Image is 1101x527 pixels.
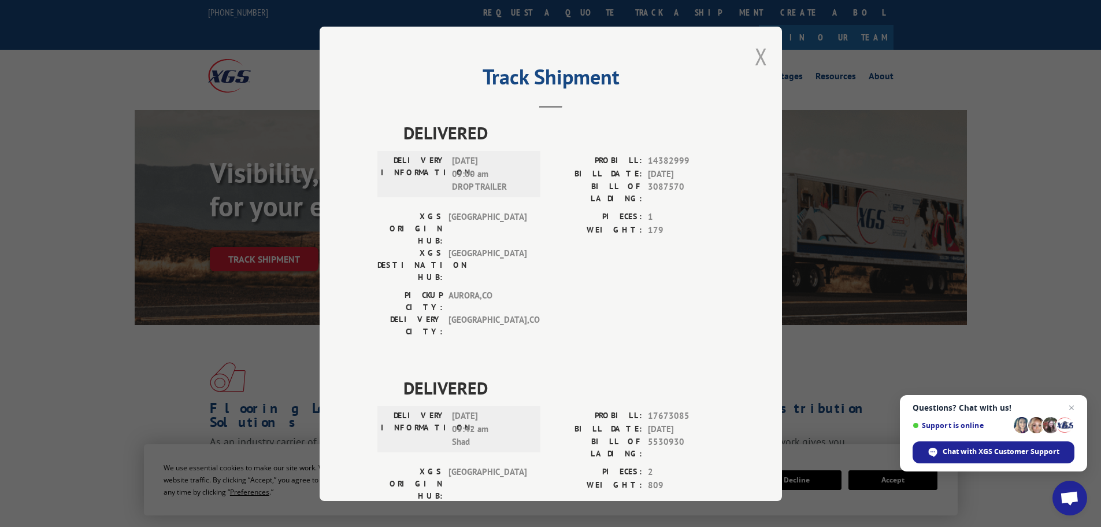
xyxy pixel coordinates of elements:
label: DELIVERY INFORMATION: [381,410,446,449]
label: DELIVERY CITY: [377,314,443,338]
button: Close modal [755,41,768,72]
span: [DATE] [648,167,724,180]
span: Chat with XGS Customer Support [943,447,1059,457]
label: BILL OF LADING: [551,180,642,205]
span: 2 [648,466,724,479]
span: DELIVERED [403,375,724,401]
label: PICKUP CITY: [377,289,443,314]
label: XGS DESTINATION HUB: [377,247,443,283]
span: 179 [648,223,724,237]
span: Questions? Chat with us! [913,403,1074,412]
span: 809 [648,478,724,492]
label: XGS ORIGIN HUB: [377,466,443,502]
span: 14382999 [648,154,724,168]
label: PIECES: [551,466,642,479]
label: PIECES: [551,211,642,224]
h2: Track Shipment [377,69,724,91]
label: PROBILL: [551,154,642,168]
span: 5530930 [648,436,724,460]
span: Close chat [1065,401,1078,415]
span: [DATE] 09:00 am DROP TRAILER [452,154,530,194]
span: 1 [648,211,724,224]
label: XGS ORIGIN HUB: [377,211,443,247]
span: [GEOGRAPHIC_DATA] [448,247,527,283]
span: AURORA , CO [448,289,527,314]
span: [DATE] 09:42 am Shad [452,410,530,449]
label: BILL DATE: [551,422,642,436]
label: DELIVERY INFORMATION: [381,154,446,194]
span: [GEOGRAPHIC_DATA] [448,466,527,502]
span: 3087570 [648,180,724,205]
label: BILL DATE: [551,167,642,180]
label: WEIGHT: [551,478,642,492]
span: 17673085 [648,410,724,423]
label: WEIGHT: [551,223,642,237]
span: Support is online [913,421,1010,430]
label: BILL OF LADING: [551,436,642,460]
div: Open chat [1052,481,1087,515]
span: [GEOGRAPHIC_DATA] [448,211,527,247]
span: [DATE] [648,422,724,436]
span: DELIVERED [403,120,724,146]
label: PROBILL: [551,410,642,423]
div: Chat with XGS Customer Support [913,441,1074,463]
span: [GEOGRAPHIC_DATA] , CO [448,314,527,338]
